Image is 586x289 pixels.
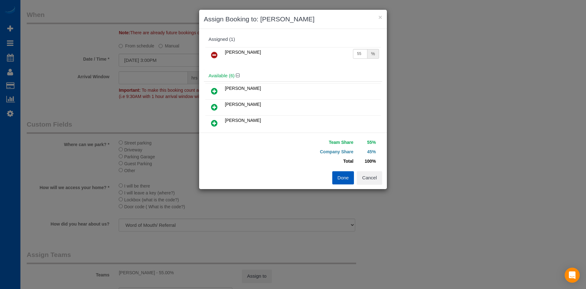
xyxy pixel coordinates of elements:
span: [PERSON_NAME] [225,118,261,123]
button: Done [332,171,354,184]
h4: Available (6) [209,73,377,79]
button: × [378,14,382,20]
td: 100% [355,156,377,166]
div: Open Intercom Messenger [565,268,580,283]
td: Total [298,156,355,166]
span: [PERSON_NAME] [225,86,261,91]
td: Company Share [298,147,355,156]
td: 45% [355,147,377,156]
button: Cancel [357,171,382,184]
div: % [367,49,379,59]
span: [PERSON_NAME] [225,50,261,55]
span: [PERSON_NAME] [225,102,261,107]
td: 55% [355,138,377,147]
div: Assigned (1) [209,37,377,42]
h3: Assign Booking to: [PERSON_NAME] [204,14,382,24]
td: Team Share [298,138,355,147]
